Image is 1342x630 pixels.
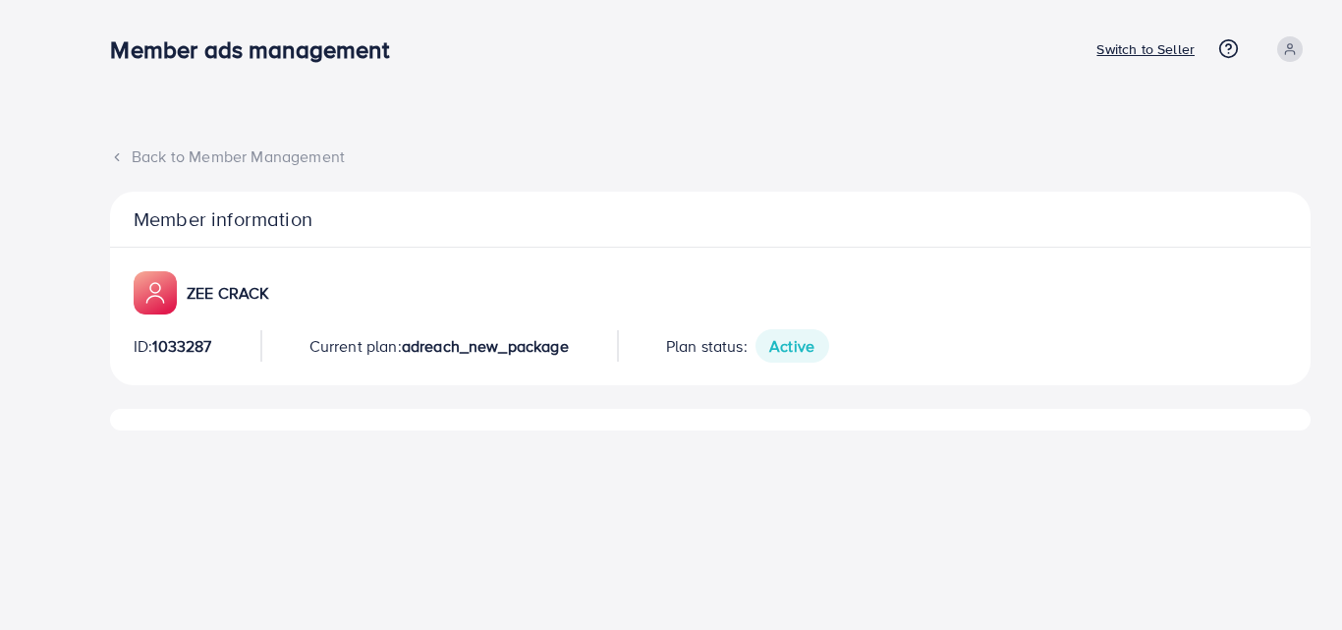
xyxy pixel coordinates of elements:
span: Active [755,329,829,363]
p: Member information [134,207,1287,231]
p: Current plan: [309,334,569,358]
p: ID: [134,334,212,358]
span: adreach_new_package [402,335,569,357]
div: Back to Member Management [110,145,1311,168]
img: ic-member-manager.00abd3e0.svg [134,271,177,315]
p: Switch to Seller [1096,37,1195,61]
span: 1033287 [152,335,211,357]
p: ZEE CRACK [187,281,269,305]
h3: Member ads management [110,35,404,64]
p: Plan status: [666,334,829,358]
